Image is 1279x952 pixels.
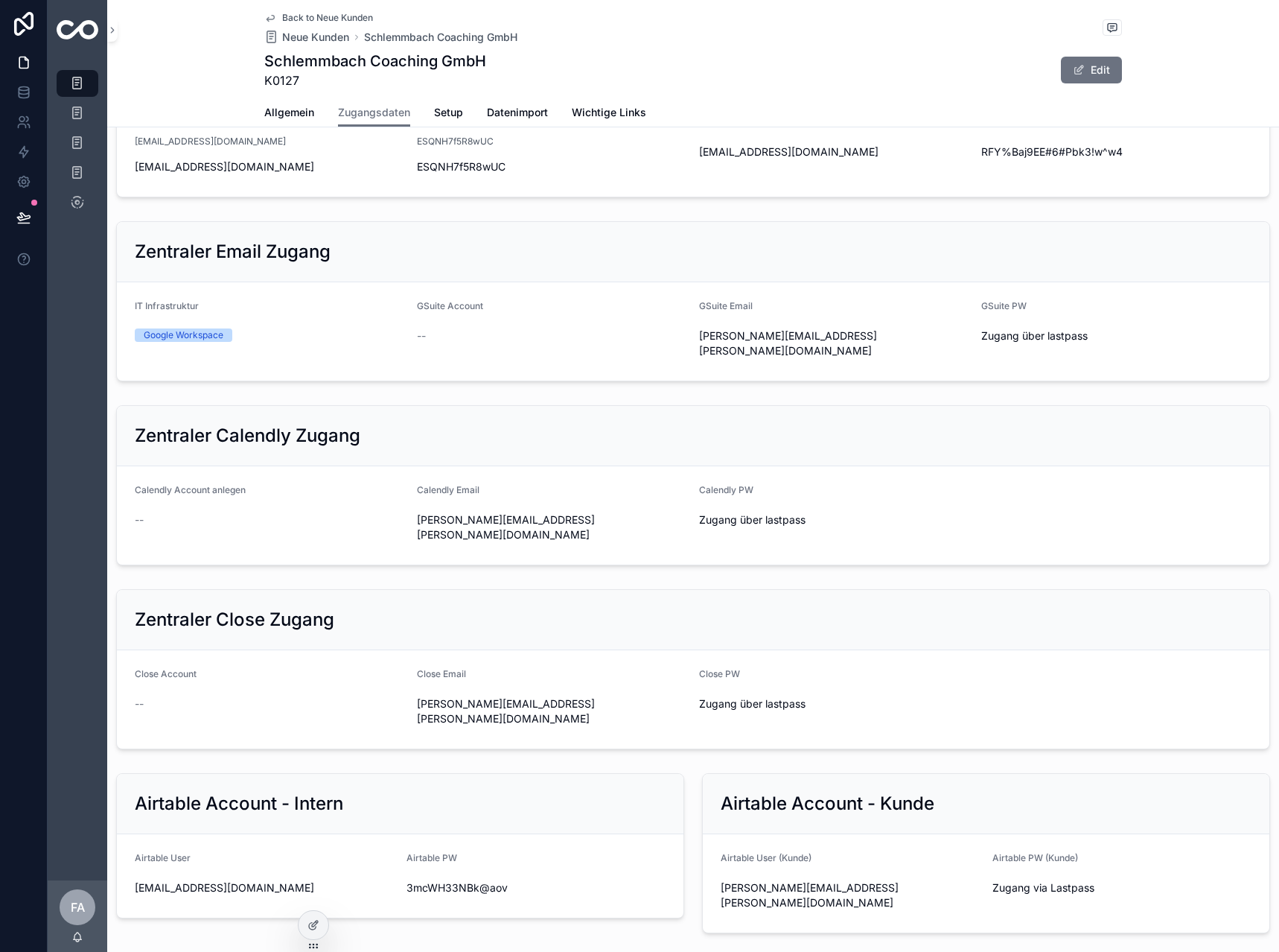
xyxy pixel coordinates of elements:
[135,159,405,174] span: [EMAIL_ADDRESS][DOMAIN_NAME]
[406,880,666,895] span: 3mcWH33NBk@aov
[57,20,98,39] img: App logo
[282,30,349,45] span: Neue Kunden
[135,880,395,895] span: [EMAIL_ADDRESS][DOMAIN_NAME]
[71,898,85,916] span: FA
[721,792,934,816] h2: Airtable Account - Kunde
[264,105,314,120] span: Allgemein
[434,105,463,120] span: Setup
[135,608,334,632] h2: Zentraler Close Zugang
[264,12,373,24] a: Back to Neue Kunden
[417,159,687,174] span: ESQNH7f5R8wUC
[417,696,687,726] span: [PERSON_NAME][EMAIL_ADDRESS][PERSON_NAME][DOMAIN_NAME]
[135,300,199,311] span: IT Infrastruktur
[48,60,107,235] div: scrollable content
[487,105,548,120] span: Datenimport
[417,513,687,542] span: [PERSON_NAME][EMAIL_ADDRESS][PERSON_NAME][DOMAIN_NAME]
[434,99,463,129] a: Setup
[699,300,753,311] span: GSuite Email
[338,105,410,120] span: Zugangsdaten
[417,329,426,343] span: --
[135,240,331,264] h2: Zentraler Email Zugang
[135,513,144,527] span: --
[264,30,349,45] a: Neue Kunden
[699,668,740,679] span: Close PW
[264,99,314,129] a: Allgemein
[992,852,1078,863] span: Airtable PW (Kunde)
[135,424,360,448] h2: Zentraler Calendly Zugang
[417,668,466,679] span: Close Email
[135,668,197,679] span: Close Account
[364,30,517,45] a: Schlemmbach Coaching GmbH
[417,300,483,311] span: GSuite Account
[487,99,548,129] a: Datenimport
[572,105,646,120] span: Wichtige Links
[135,484,246,495] span: Calendly Account anlegen
[417,136,494,147] span: ESQNH7f5R8wUC
[135,852,191,863] span: Airtable User
[135,792,343,816] h2: Airtable Account - Intern
[338,99,410,127] a: Zugangsdaten
[135,696,144,711] span: --
[981,300,1027,311] span: GSuite PW
[135,136,286,147] span: [EMAIL_ADDRESS][DOMAIN_NAME]
[699,145,969,159] span: [EMAIL_ADDRESS][DOMAIN_NAME]
[981,329,1251,343] span: Zugang über lastpass
[406,852,457,863] span: Airtable PW
[699,513,969,527] span: Zugang über lastpass
[721,880,980,910] span: [PERSON_NAME][EMAIL_ADDRESS][PERSON_NAME][DOMAIN_NAME]
[699,329,969,358] span: [PERSON_NAME][EMAIL_ADDRESS][PERSON_NAME][DOMAIN_NAME]
[699,484,753,495] span: Calendly PW
[981,145,1251,159] span: RFY%Baj9EE#6#Pbk3!w^w4
[264,72,486,89] span: K0127
[282,12,373,24] span: Back to Neue Kunden
[572,99,646,129] a: Wichtige Links
[264,51,486,72] h1: Schlemmbach Coaching GmbH
[721,852,811,863] span: Airtable User (Kunde)
[992,880,1252,895] span: Zugang via Lastpass
[417,484,479,495] span: Calendly Email
[699,696,969,711] span: Zugang über lastpass
[1061,57,1122,83] button: Edit
[144,329,223,342] div: Google Workspace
